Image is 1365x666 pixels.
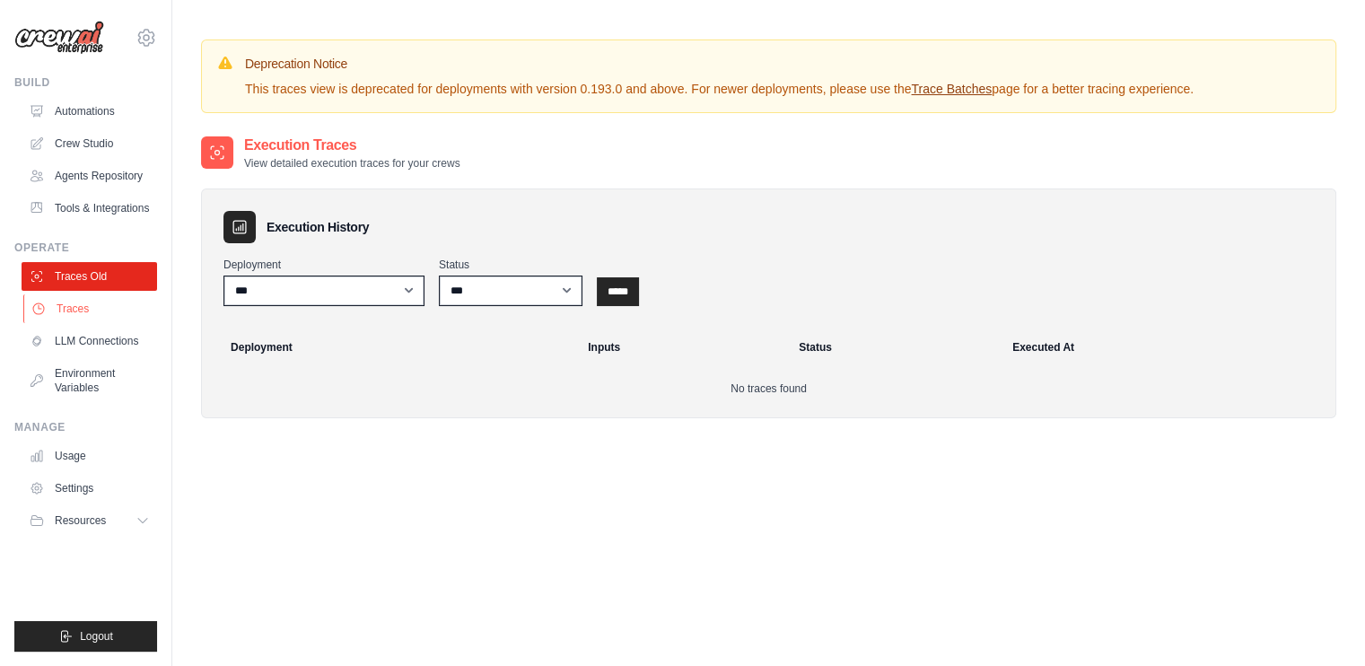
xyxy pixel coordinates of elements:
[22,129,157,158] a: Crew Studio
[22,97,157,126] a: Automations
[23,294,159,323] a: Traces
[22,359,157,402] a: Environment Variables
[14,621,157,652] button: Logout
[577,328,788,367] th: Inputs
[267,218,369,236] h3: Execution History
[245,55,1194,73] h3: Deprecation Notice
[22,262,157,291] a: Traces Old
[80,629,113,644] span: Logout
[22,506,157,535] button: Resources
[22,194,157,223] a: Tools & Integrations
[14,21,104,55] img: Logo
[788,328,1002,367] th: Status
[14,75,157,90] div: Build
[245,80,1194,98] p: This traces view is deprecated for deployments with version 0.193.0 and above. For newer deployme...
[22,162,157,190] a: Agents Repository
[911,82,992,96] a: Trace Batches
[244,156,460,171] p: View detailed execution traces for your crews
[244,135,460,156] h2: Execution Traces
[55,513,106,528] span: Resources
[14,420,157,434] div: Manage
[1002,328,1328,367] th: Executed At
[22,442,157,470] a: Usage
[22,474,157,503] a: Settings
[22,327,157,355] a: LLM Connections
[223,258,424,272] label: Deployment
[223,381,1314,396] p: No traces found
[439,258,582,272] label: Status
[14,241,157,255] div: Operate
[209,328,577,367] th: Deployment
